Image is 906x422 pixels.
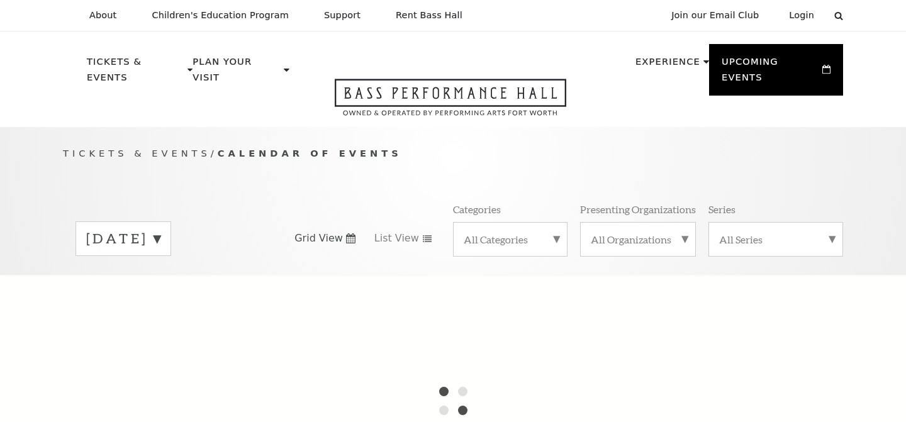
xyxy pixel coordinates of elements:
[464,233,557,246] label: All Categories
[708,203,735,216] p: Series
[453,203,501,216] p: Categories
[218,148,402,158] span: Calendar of Events
[591,233,685,246] label: All Organizations
[374,231,419,245] span: List View
[722,54,819,92] p: Upcoming Events
[89,10,116,21] p: About
[719,233,832,246] label: All Series
[63,148,211,158] span: Tickets & Events
[324,10,361,21] p: Support
[193,54,281,92] p: Plan Your Visit
[396,10,462,21] p: Rent Bass Hall
[635,54,700,77] p: Experience
[580,203,696,216] p: Presenting Organizations
[63,146,843,162] p: /
[294,231,343,245] span: Grid View
[152,10,289,21] p: Children's Education Program
[86,229,160,248] label: [DATE]
[87,54,184,92] p: Tickets & Events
